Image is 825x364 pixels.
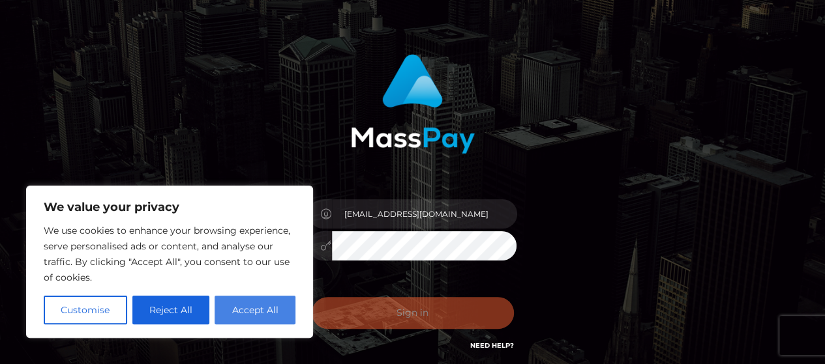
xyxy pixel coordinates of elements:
button: Accept All [215,296,295,324]
p: We use cookies to enhance your browsing experience, serve personalised ads or content, and analys... [44,223,295,285]
input: Username... [332,199,517,229]
img: MassPay Login [351,54,475,154]
button: Reject All [132,296,210,324]
div: We value your privacy [26,186,313,338]
button: Customise [44,296,127,324]
a: Need Help? [470,341,514,350]
p: We value your privacy [44,199,295,215]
